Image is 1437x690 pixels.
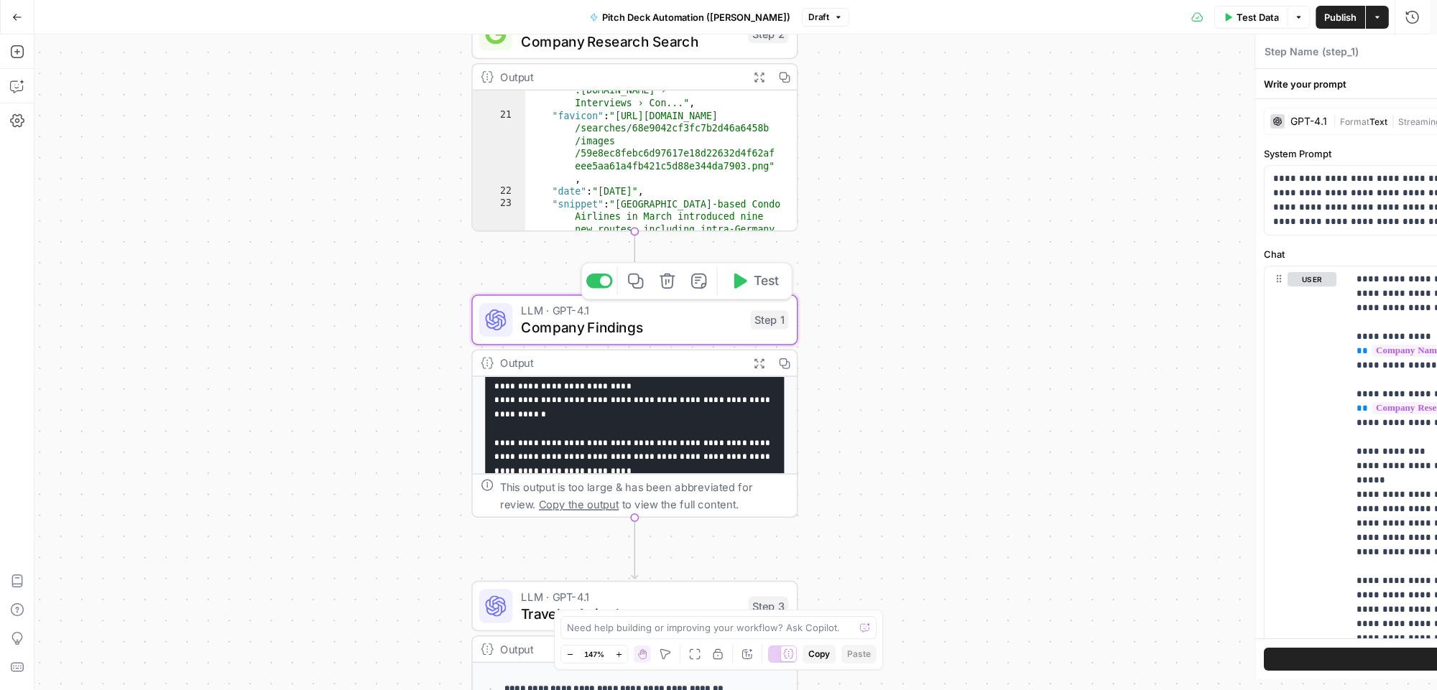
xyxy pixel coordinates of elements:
[808,648,830,661] span: Copy
[749,24,789,43] div: Step 2
[521,302,742,319] span: LLM · GPT-4.1
[1290,116,1327,126] div: GPT-4.1
[749,597,789,615] div: Step 3
[473,198,525,261] div: 23
[802,8,849,27] button: Draft
[1387,113,1398,128] span: |
[1322,45,1359,59] span: ( step_1 )
[500,68,740,85] div: Output
[841,645,877,663] button: Paste
[521,317,742,337] span: Company Findings
[1214,6,1287,29] button: Test Data
[1340,116,1369,127] span: Format
[521,603,740,624] span: Traveler Attitudes
[521,31,740,52] span: Company Research Search
[539,498,619,510] span: Copy the output
[1237,10,1279,24] span: Test Data
[847,648,871,661] span: Paste
[722,267,787,294] button: Test
[581,6,798,29] button: Pitch Deck Automation ([PERSON_NAME])
[1333,113,1340,128] span: |
[1369,116,1387,127] span: Text
[471,9,798,232] div: Company Research SearchStep 2Output .[DOMAIN_NAME] › Interviews › Con...", "favicon":"[URL][DOMAI...
[750,310,788,329] div: Step 1
[584,648,604,660] span: 147%
[500,640,740,657] div: Output
[602,10,790,24] span: Pitch Deck Automation ([PERSON_NAME])
[803,645,836,663] button: Copy
[1288,272,1336,286] button: user
[1316,6,1365,29] button: Publish
[1324,10,1357,24] span: Publish
[500,479,788,513] div: This output is too large & has been abbreviated for review. to view the full content.
[632,518,638,579] g: Edge from step_1 to step_3
[754,271,779,290] span: Test
[500,355,740,371] div: Output
[473,109,525,185] div: 21
[521,588,740,605] span: LLM · GPT-4.1
[808,11,830,24] span: Draft
[473,185,525,198] div: 22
